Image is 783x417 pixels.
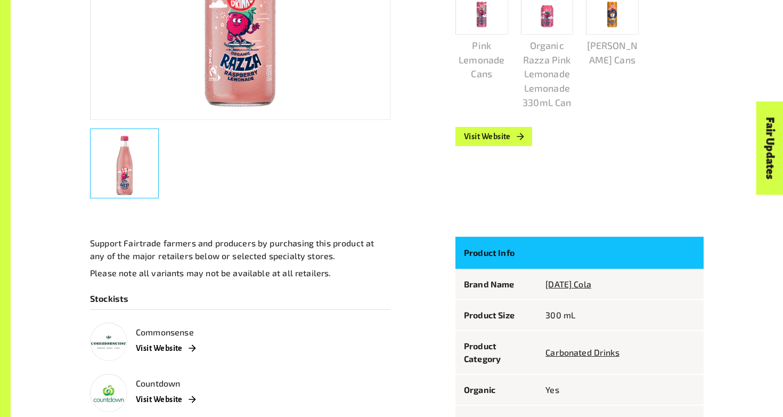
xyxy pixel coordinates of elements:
[90,237,390,262] p: Support Fairtrade farmers and producers by purchasing this product at any of the major retailers ...
[464,309,528,322] p: Product Size
[464,278,528,291] p: Brand Name
[455,38,508,81] p: Pink Lemonade Cans
[455,127,532,146] a: Visit Website
[521,38,574,110] p: Organic Razza Pink Lemonade Lemonade 330mL Can
[586,38,639,67] p: [PERSON_NAME] Cans
[545,383,695,396] p: Yes
[545,279,591,289] a: [DATE] Cola
[136,377,180,390] p: Countdown
[90,267,390,279] p: Please note all variants may not be available at all retailers.
[464,383,528,396] p: Organic
[136,339,195,358] a: Visit Website
[90,292,390,305] p: Stockists
[464,340,528,365] p: Product Category
[545,347,619,357] a: Carbonated Drinks
[464,245,528,260] p: Product Info
[136,390,195,409] a: Visit Website
[136,326,194,339] p: Commonsense
[545,309,695,322] p: 300 mL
